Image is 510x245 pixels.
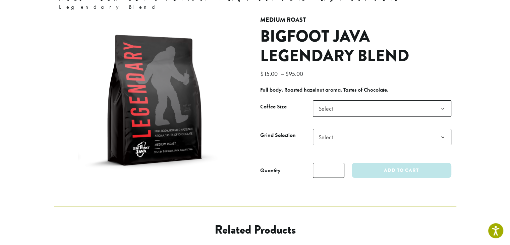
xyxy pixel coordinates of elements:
[316,102,340,115] span: Select
[313,129,451,145] span: Select
[285,70,289,78] span: $
[316,131,340,144] span: Select
[313,100,451,117] span: Select
[260,16,451,24] h4: Medium Roast
[285,70,305,78] bdi: 95.00
[108,223,402,237] h2: Related products
[260,86,388,93] b: Full body. Roasted hazelnut aroma. Tastes of Chocolate.
[260,131,313,140] label: Grind Selection
[260,166,281,175] div: Quantity
[260,70,279,78] bdi: 15.00
[281,70,284,78] span: –
[260,27,451,65] h1: Bigfoot Java Legendary Blend
[313,163,344,178] input: Product quantity
[352,163,451,178] button: Add to cart
[260,102,313,112] label: Coffee Size
[260,70,264,78] span: $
